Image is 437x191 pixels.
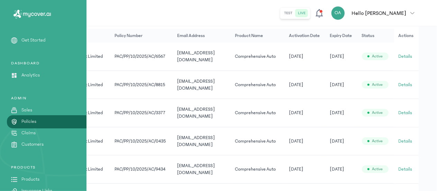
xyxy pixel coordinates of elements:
span: [DATE] [289,138,303,145]
p: Hello [PERSON_NAME] [352,9,406,17]
span: Active [372,138,383,144]
span: Active [372,166,383,172]
td: PAC/PP/10/2025/AC/9434 [110,155,173,184]
span: [EMAIL_ADDRESS][DOMAIN_NAME] [177,135,215,147]
span: Active [372,54,383,59]
th: Product Name [231,29,285,43]
p: Get Started [21,37,46,44]
span: [DATE] [289,109,303,116]
span: [EMAIL_ADDRESS][DOMAIN_NAME] [177,107,215,119]
td: Comprehensive Auto [231,99,285,127]
td: Comprehensive Auto [231,127,285,155]
th: Policy Number [110,29,173,43]
button: Details [398,109,412,116]
span: [DATE] [330,138,344,145]
p: Policies [21,118,36,125]
p: Customers [21,141,44,148]
th: Status [358,29,394,43]
span: [DATE] [330,53,344,60]
button: Details [398,138,412,145]
button: Details [398,81,412,88]
div: OA [331,6,345,20]
p: Claims [21,129,36,137]
td: Comprehensive Auto [231,43,285,71]
p: Products [21,176,39,183]
span: [DATE] [289,53,303,60]
button: Details [398,166,412,173]
span: [DATE] [289,81,303,88]
p: Analytics [21,72,40,79]
button: live [295,9,309,17]
td: PAC/PP/10/2025/AC/6567 [110,43,173,71]
td: Comprehensive Auto [231,155,285,184]
th: Email Address [173,29,231,43]
span: Active [372,110,383,116]
span: [DATE] [330,109,344,116]
span: [EMAIL_ADDRESS][DOMAIN_NAME] [177,51,215,62]
td: PAC/PP/10/2025/AC/8815 [110,71,173,99]
button: test [282,9,295,17]
span: [EMAIL_ADDRESS][DOMAIN_NAME] [177,163,215,175]
p: Sales [21,107,32,114]
span: Active [372,82,383,88]
th: Activation Date [285,29,326,43]
td: PAC/PP/10/2025/AC/3377 [110,99,173,127]
span: [EMAIL_ADDRESS][DOMAIN_NAME] [177,79,215,91]
span: [DATE] [289,166,303,173]
td: PAC/PP/10/2025/AC/0435 [110,127,173,155]
td: Comprehensive Auto [231,71,285,99]
button: Details [398,53,412,60]
span: [DATE] [330,81,344,88]
th: Actions [394,29,419,43]
th: Expiry Date [326,29,358,43]
span: [DATE] [330,166,344,173]
button: OAHello [PERSON_NAME] [331,6,419,20]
